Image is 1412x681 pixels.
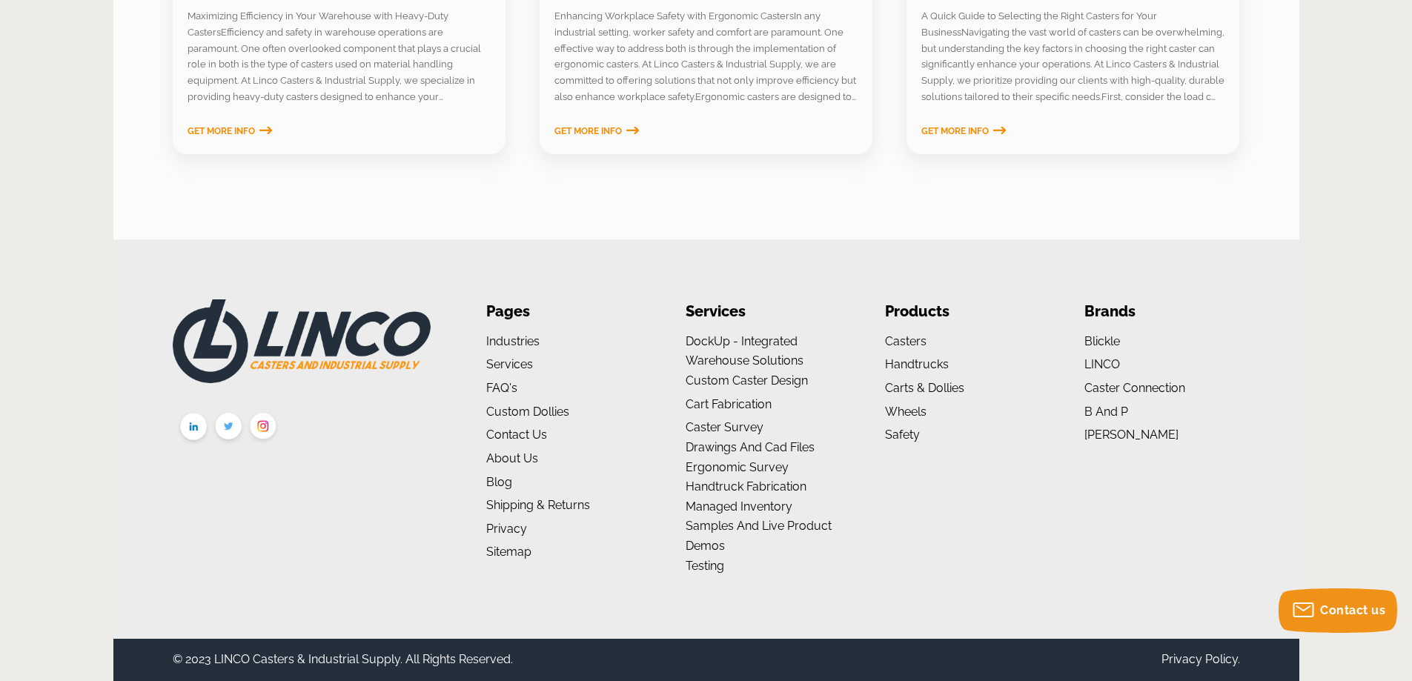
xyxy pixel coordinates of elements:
[1084,405,1128,419] a: B and P
[1084,428,1179,442] a: [PERSON_NAME]
[486,545,531,559] a: Sitemap
[686,519,832,553] a: Samples and Live Product Demos
[921,126,1006,136] a: Get More Info
[686,420,763,434] a: Caster Survey
[486,299,641,324] li: Pages
[686,440,815,454] a: Drawings and Cad Files
[486,475,512,489] a: Blog
[188,126,255,136] span: Get More Info
[1084,381,1185,395] a: Caster Connection
[686,460,789,474] a: Ergonomic Survey
[686,334,803,368] a: DockUp - Integrated Warehouse Solutions
[173,8,506,104] section: Maximizing Efficiency in Your Warehouse with Heavy-Duty CastersEfficiency and safety in warehouse...
[486,357,533,371] a: Services
[486,405,569,419] a: Custom Dollies
[246,410,281,446] img: instagram.png
[686,373,808,388] a: Custom Caster Design
[540,8,872,104] section: Enhancing Workplace Safety with Ergonomic CastersIn any industrial setting, worker safety and com...
[885,381,964,395] a: Carts & Dollies
[173,299,431,382] img: LINCO CASTERS & INDUSTRIAL SUPPLY
[885,405,927,419] a: Wheels
[885,428,920,442] a: Safety
[885,299,1040,324] li: Products
[686,559,724,573] a: Testing
[1084,334,1120,348] a: Blickle
[486,498,590,512] a: Shipping & Returns
[188,126,272,136] a: Get More Info
[1320,603,1385,617] span: Contact us
[486,522,527,536] a: Privacy
[486,451,538,465] a: About us
[885,357,949,371] a: Handtrucks
[686,479,806,494] a: Handtruck Fabrication
[1084,357,1120,371] a: LINCO
[486,334,540,348] a: Industries
[686,397,772,411] a: Cart Fabrication
[1084,299,1239,324] li: Brands
[486,381,517,395] a: FAQ's
[885,334,927,348] a: Casters
[554,126,639,136] a: Get More Info
[211,410,246,446] img: twitter.png
[486,428,547,442] a: Contact Us
[1161,652,1240,666] a: Privacy Policy.
[686,299,841,324] li: Services
[921,126,989,136] span: Get More Info
[554,126,622,136] span: Get More Info
[176,410,211,447] img: linkedin.png
[173,650,513,670] div: © 2023 LINCO Casters & Industrial Supply. All Rights Reserved.
[906,8,1239,104] section: A Quick Guide to Selecting the Right Casters for Your BusinessNavigating the vast world of caster...
[1279,588,1397,633] button: Contact us
[686,499,792,514] a: Managed Inventory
